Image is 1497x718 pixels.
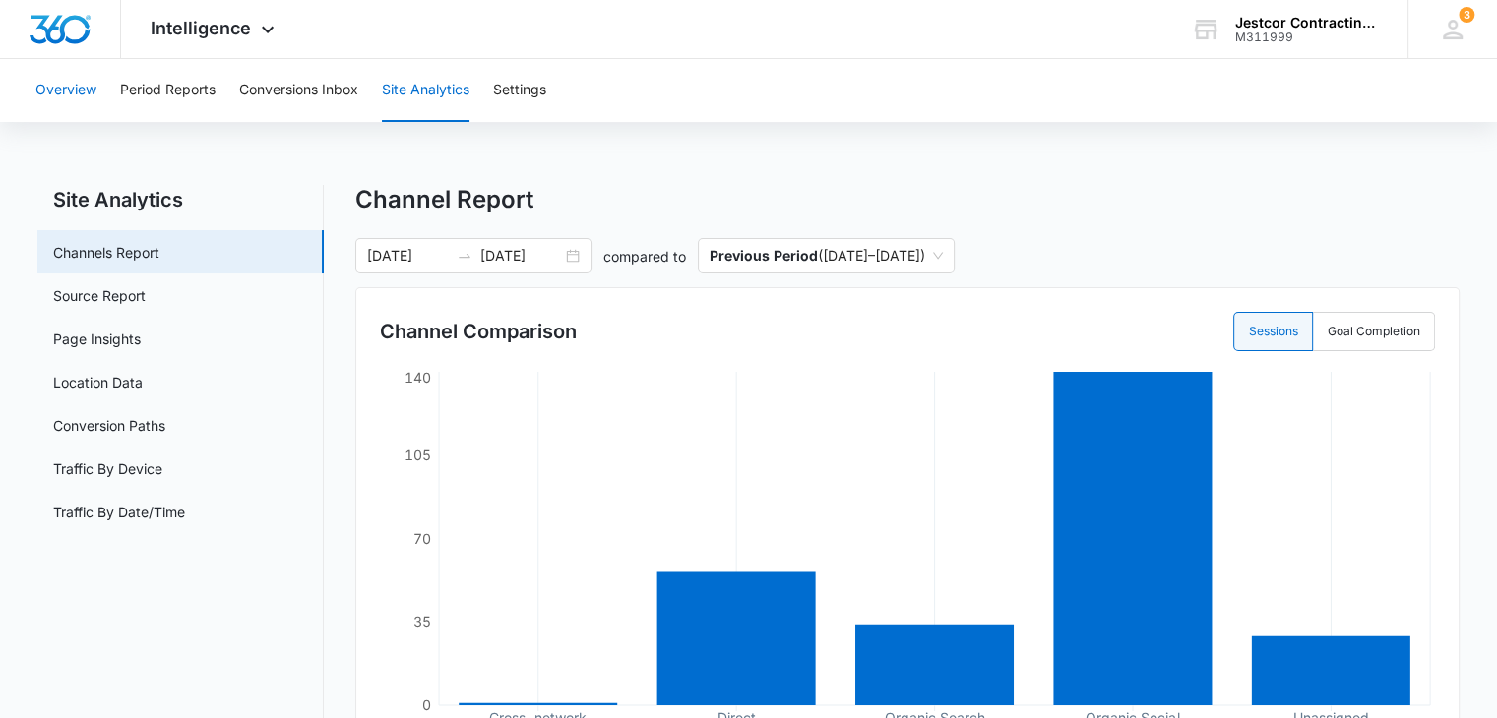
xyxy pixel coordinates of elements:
a: Source Report [53,285,146,306]
a: Traffic By Date/Time [53,502,185,522]
a: Page Insights [53,329,141,349]
button: Conversions Inbox [239,59,358,122]
tspan: 70 [413,529,431,546]
tspan: 0 [422,696,431,713]
tspan: 105 [405,447,431,463]
button: Site Analytics [382,59,469,122]
a: Conversion Paths [53,415,165,436]
button: Overview [35,59,96,122]
span: ( [DATE] – [DATE] ) [710,239,943,272]
input: Start date [367,245,449,267]
tspan: 35 [413,613,431,629]
span: swap-right [457,248,472,264]
button: Period Reports [120,59,216,122]
input: End date [480,245,562,267]
span: to [457,248,472,264]
span: 3 [1459,7,1474,23]
p: Previous Period [710,247,818,264]
a: Location Data [53,372,143,392]
label: Goal Completion [1313,312,1435,351]
h1: Channel Report [355,185,533,214]
h2: Site Analytics [37,185,324,214]
h3: Channel Comparison [380,317,577,346]
p: compared to [603,246,686,267]
a: Channels Report [53,242,159,263]
label: Sessions [1233,312,1313,351]
div: account name [1235,15,1379,30]
a: Traffic By Device [53,458,162,479]
button: Settings [493,59,546,122]
div: account id [1235,30,1379,44]
div: notifications count [1459,7,1474,23]
tspan: 140 [405,368,431,385]
span: Intelligence [151,18,251,38]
